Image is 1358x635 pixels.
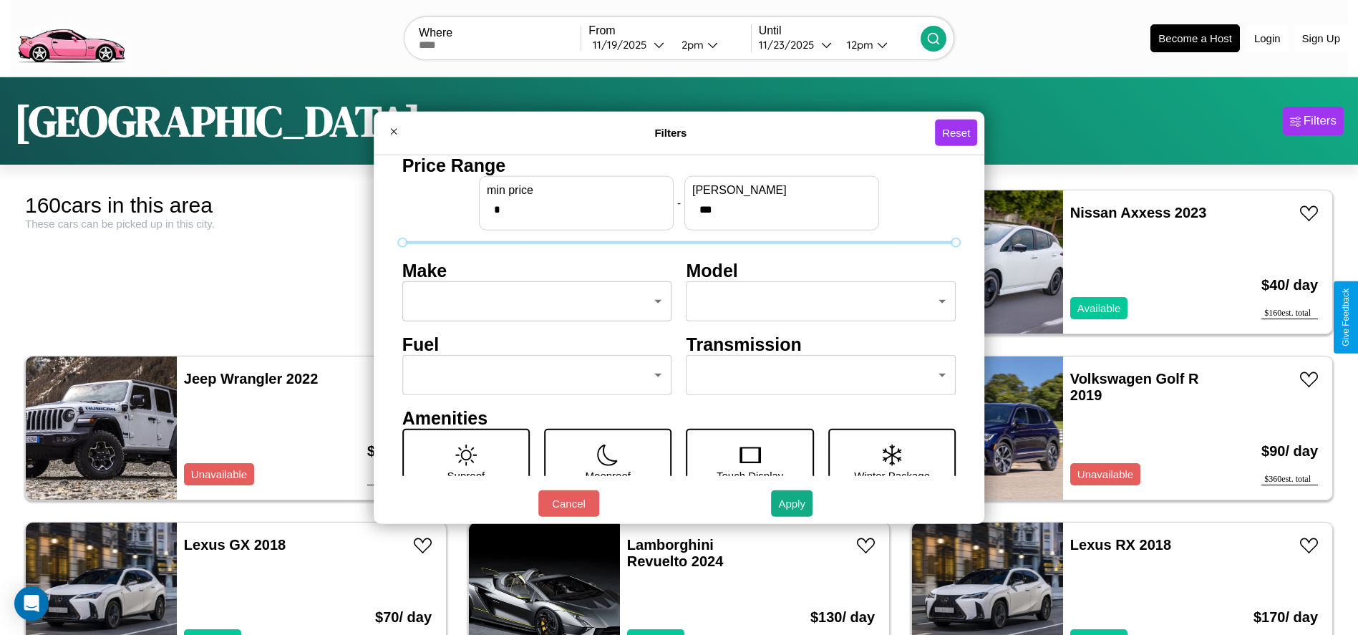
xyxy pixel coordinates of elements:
label: Where [419,26,581,39]
p: Winter Package [854,465,930,485]
p: Moonroof [586,465,631,485]
h4: Make [402,260,672,281]
div: 2pm [674,38,707,52]
p: Sunroof [447,465,485,485]
button: Sign Up [1295,25,1347,52]
div: Open Intercom Messenger [14,586,49,621]
p: - [677,193,681,213]
button: Filters [1283,107,1344,135]
div: Filters [1304,114,1337,128]
button: Cancel [538,490,599,517]
h1: [GEOGRAPHIC_DATA] [14,92,421,150]
div: 160 cars in this area [25,193,447,218]
a: Lexus GX 2018 [184,537,286,553]
button: Reset [935,120,977,146]
div: $ 440 est. total [367,474,432,485]
h4: Amenities [402,407,956,428]
button: Become a Host [1150,24,1240,52]
button: Apply [771,490,813,517]
button: 2pm [670,37,751,52]
h4: Price Range [402,155,956,175]
h4: Fuel [402,334,672,354]
h4: Transmission [687,334,956,354]
p: Unavailable [1077,465,1133,484]
h4: Filters [407,127,935,139]
label: From [588,24,750,37]
button: Login [1247,25,1288,52]
h4: Model [687,260,956,281]
div: 11 / 19 / 2025 [593,38,654,52]
button: 11/19/2025 [588,37,669,52]
label: Until [759,24,921,37]
p: Touch Display [717,465,783,485]
div: $ 160 est. total [1261,308,1318,319]
a: Lexus RX 2018 [1070,537,1171,553]
div: 11 / 23 / 2025 [759,38,821,52]
div: Give Feedback [1341,289,1351,346]
div: These cars can be picked up in this city. [25,218,447,230]
div: $ 360 est. total [1261,474,1318,485]
a: Volkswagen Golf R 2019 [1070,371,1199,403]
a: Nissan Axxess 2023 [1070,205,1207,220]
img: logo [11,7,131,67]
a: Jeep Wrangler 2022 [184,371,319,387]
h3: $ 90 / day [1261,429,1318,474]
button: 12pm [835,37,921,52]
p: Available [1077,299,1121,318]
a: Lamborghini Revuelto 2024 [627,537,724,569]
div: 12pm [840,38,877,52]
p: Unavailable [191,465,247,484]
label: [PERSON_NAME] [692,183,871,196]
label: min price [487,183,666,196]
h3: $ 110 / day [367,429,432,474]
h3: $ 40 / day [1261,263,1318,308]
